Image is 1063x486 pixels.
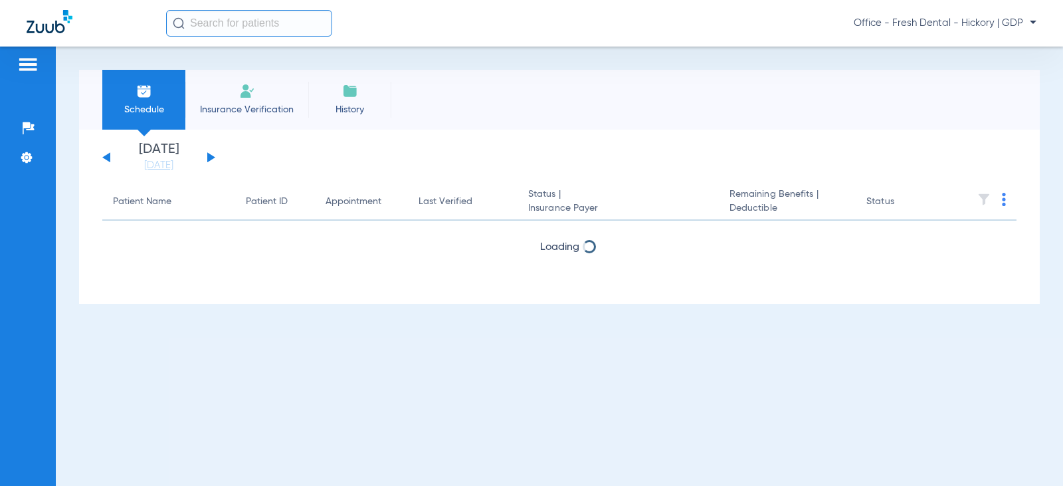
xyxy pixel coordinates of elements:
div: Patient ID [246,195,288,209]
span: Insurance Verification [195,103,298,116]
div: Patient Name [113,195,225,209]
th: Remaining Benefits | [719,183,856,221]
span: Office - Fresh Dental - Hickory | GDP [854,17,1036,30]
span: Insurance Payer [528,201,708,215]
a: [DATE] [119,159,199,172]
th: Status | [518,183,719,221]
li: [DATE] [119,143,199,172]
span: Deductible [729,201,845,215]
img: History [342,83,358,99]
div: Patient ID [246,195,304,209]
div: Last Verified [419,195,507,209]
div: Patient Name [113,195,171,209]
div: Last Verified [419,195,472,209]
span: Loading [540,242,579,253]
img: Schedule [136,83,152,99]
input: Search for patients [166,10,332,37]
img: Manual Insurance Verification [239,83,255,99]
span: Schedule [112,103,175,116]
img: Search Icon [173,17,185,29]
th: Status [856,183,945,221]
img: hamburger-icon [17,57,39,72]
img: Zuub Logo [27,10,72,33]
img: filter.svg [977,193,991,206]
div: Appointment [326,195,381,209]
span: History [318,103,381,116]
div: Appointment [326,195,397,209]
img: group-dot-blue.svg [1002,193,1006,206]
